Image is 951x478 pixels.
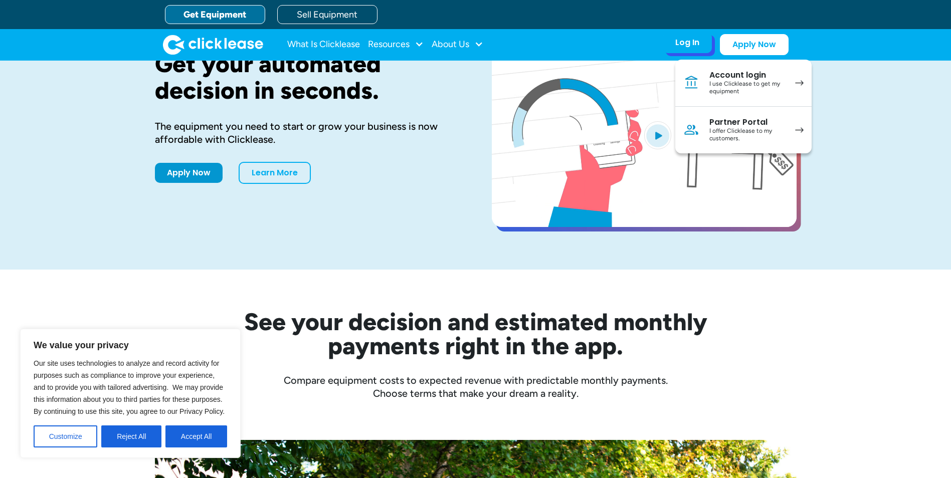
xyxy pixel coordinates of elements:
[155,51,460,104] h1: Get your automated decision in seconds.
[163,35,263,55] img: Clicklease logo
[683,75,699,91] img: Bank icon
[709,117,785,127] div: Partner Portal
[675,38,699,48] div: Log In
[165,5,265,24] a: Get Equipment
[432,35,483,55] div: About Us
[709,70,785,80] div: Account login
[101,425,161,447] button: Reject All
[155,163,223,183] a: Apply Now
[368,35,424,55] div: Resources
[795,80,804,86] img: arrow
[34,339,227,351] p: We value your privacy
[492,51,797,227] a: open lightbox
[155,374,797,400] div: Compare equipment costs to expected revenue with predictable monthly payments. Choose terms that ...
[34,359,225,415] span: Our site uses technologies to analyze and record activity for purposes such as compliance to impr...
[709,80,785,96] div: I use Clicklease to get my equipment
[155,120,460,146] div: The equipment you need to start or grow your business is now affordable with Clicklease.
[20,329,241,458] div: We value your privacy
[165,425,227,447] button: Accept All
[683,122,699,138] img: Person icon
[644,121,671,149] img: Blue play button logo on a light blue circular background
[34,425,97,447] button: Customize
[675,60,812,153] nav: Log In
[709,127,785,143] div: I offer Clicklease to my customers.
[277,5,377,24] a: Sell Equipment
[795,127,804,133] img: arrow
[720,34,789,55] a: Apply Now
[239,162,311,184] a: Learn More
[287,35,360,55] a: What Is Clicklease
[195,310,756,358] h2: See your decision and estimated monthly payments right in the app.
[675,60,812,107] a: Account loginI use Clicklease to get my equipment
[675,107,812,153] a: Partner PortalI offer Clicklease to my customers.
[163,35,263,55] a: home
